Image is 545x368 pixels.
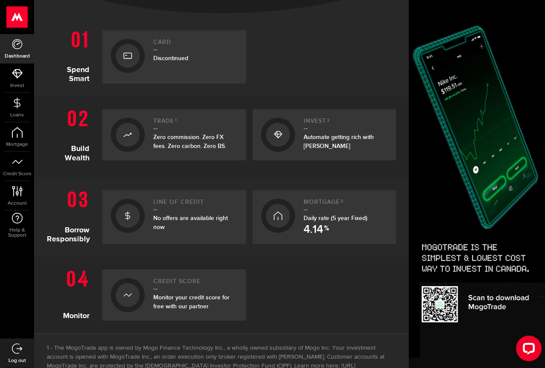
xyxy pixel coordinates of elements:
span: Daily rate (5 year Fixed) [304,214,367,222]
h1: Borrow Responsibly [47,186,96,244]
a: Invest2Automate getting rich with [PERSON_NAME] [252,109,396,160]
h1: Build Wealth [47,105,96,165]
a: Mortgage3Daily rate (5 year Fixed) 4.14 % [252,190,396,244]
span: % [324,225,329,235]
a: CardDiscontinued [102,30,246,84]
a: Credit ScoreMonitor your credit score for free with our partner [102,269,246,321]
sup: 1 [175,118,177,123]
span: Zero commission. Zero FX fees. Zero carbon. Zero BS. [153,133,226,150]
h2: Line of credit [153,199,238,210]
span: Monitor your credit score for free with our partner [153,294,229,310]
sup: 2 [327,118,330,123]
a: Line of creditNo offers are available right now [102,190,246,244]
h2: Invest [304,118,388,129]
span: Discontinued [153,55,188,62]
a: Trade1Zero commission. Zero FX fees. Zero carbon. Zero BS. [102,109,246,160]
span: 4.14 [304,224,323,235]
iframe: LiveChat chat widget [509,332,545,368]
span: Automate getting rich with [PERSON_NAME] [304,133,374,150]
sup: 3 [341,199,344,204]
h2: Trade [153,118,238,129]
h1: Spend Smart [47,26,96,84]
h2: Mortgage [304,199,388,210]
h1: Monitor [47,265,96,321]
h2: Card [153,39,238,50]
h2: Credit Score [153,278,238,290]
span: No offers are available right now [153,214,228,231]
